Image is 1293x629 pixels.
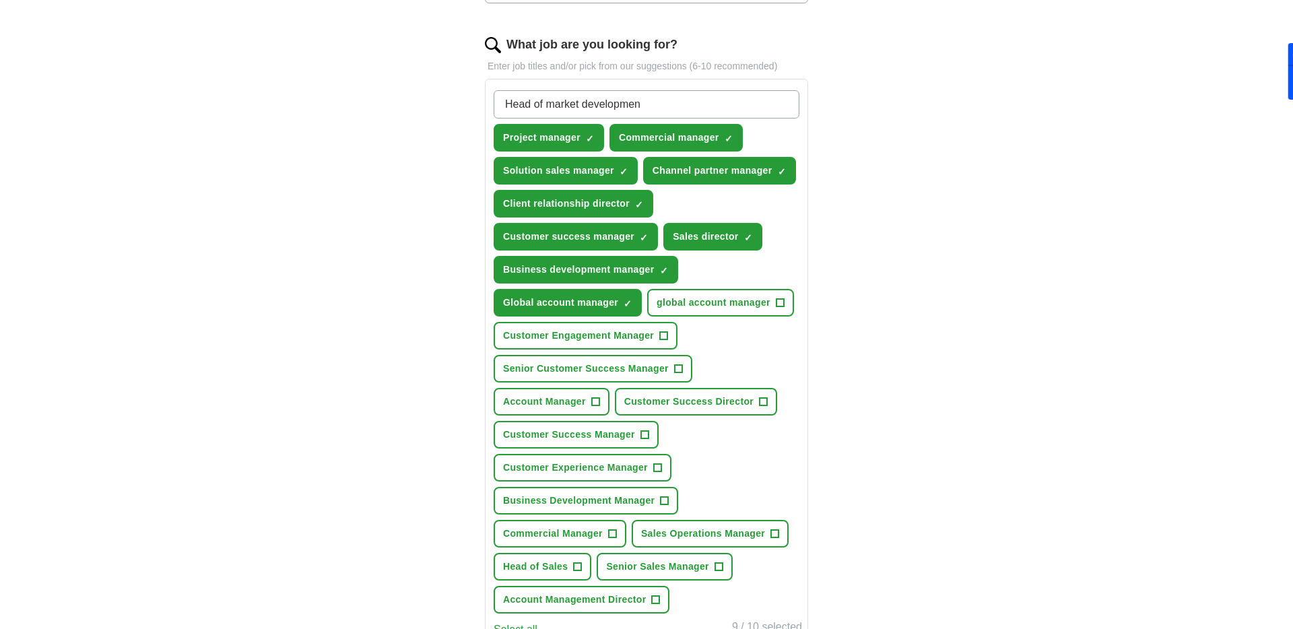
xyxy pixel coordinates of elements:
[503,494,655,508] span: Business Development Manager
[606,560,709,574] span: Senior Sales Manager
[494,553,591,581] button: Head of Sales
[597,553,733,581] button: Senior Sales Manager
[778,166,786,177] span: ✓
[503,230,634,244] span: Customer success manager
[503,395,586,409] span: Account Manager
[503,362,669,376] span: Senior Customer Success Manager
[503,428,635,442] span: Customer Success Manager
[632,520,789,548] button: Sales Operations Manager
[494,223,658,251] button: Customer success manager✓
[494,157,638,185] button: Solution sales manager✓
[641,527,765,541] span: Sales Operations Manager
[615,388,777,416] button: Customer Success Director
[494,586,669,614] button: Account Management Director
[494,322,677,350] button: Customer Engagement Manager
[673,230,739,244] span: Sales director
[485,37,501,53] img: search.png
[647,289,794,317] button: global account manager
[503,527,603,541] span: Commercial Manager
[725,133,733,144] span: ✓
[744,232,752,243] span: ✓
[503,593,646,607] span: Account Management Director
[494,190,653,218] button: Client relationship director✓
[485,59,808,73] p: Enter job titles and/or pick from our suggestions (6-10 recommended)
[503,296,618,310] span: Global account manager
[586,133,594,144] span: ✓
[503,197,630,211] span: Client relationship director
[635,199,643,210] span: ✓
[609,124,743,152] button: Commercial manager✓
[494,289,642,317] button: Global account manager✓
[503,131,581,145] span: Project manager
[494,124,604,152] button: Project manager✓
[619,131,719,145] span: Commercial manager
[494,388,609,416] button: Account Manager
[494,355,692,383] button: Senior Customer Success Manager
[494,90,799,119] input: Type a job title and press enter
[624,395,754,409] span: Customer Success Director
[503,329,654,343] span: Customer Engagement Manager
[640,232,648,243] span: ✓
[503,164,614,178] span: Solution sales manager
[657,296,770,310] span: global account manager
[503,560,568,574] span: Head of Sales
[503,263,655,277] span: Business development manager
[620,166,628,177] span: ✓
[494,487,678,515] button: Business Development Manager
[503,461,648,475] span: Customer Experience Manager
[494,454,671,482] button: Customer Experience Manager
[663,223,762,251] button: Sales director✓
[494,520,626,548] button: Commercial Manager
[494,421,659,449] button: Customer Success Manager
[653,164,772,178] span: Channel partner manager
[494,256,678,284] button: Business development manager✓
[660,265,668,276] span: ✓
[506,36,677,54] label: What job are you looking for?
[643,157,796,185] button: Channel partner manager✓
[624,298,632,309] span: ✓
